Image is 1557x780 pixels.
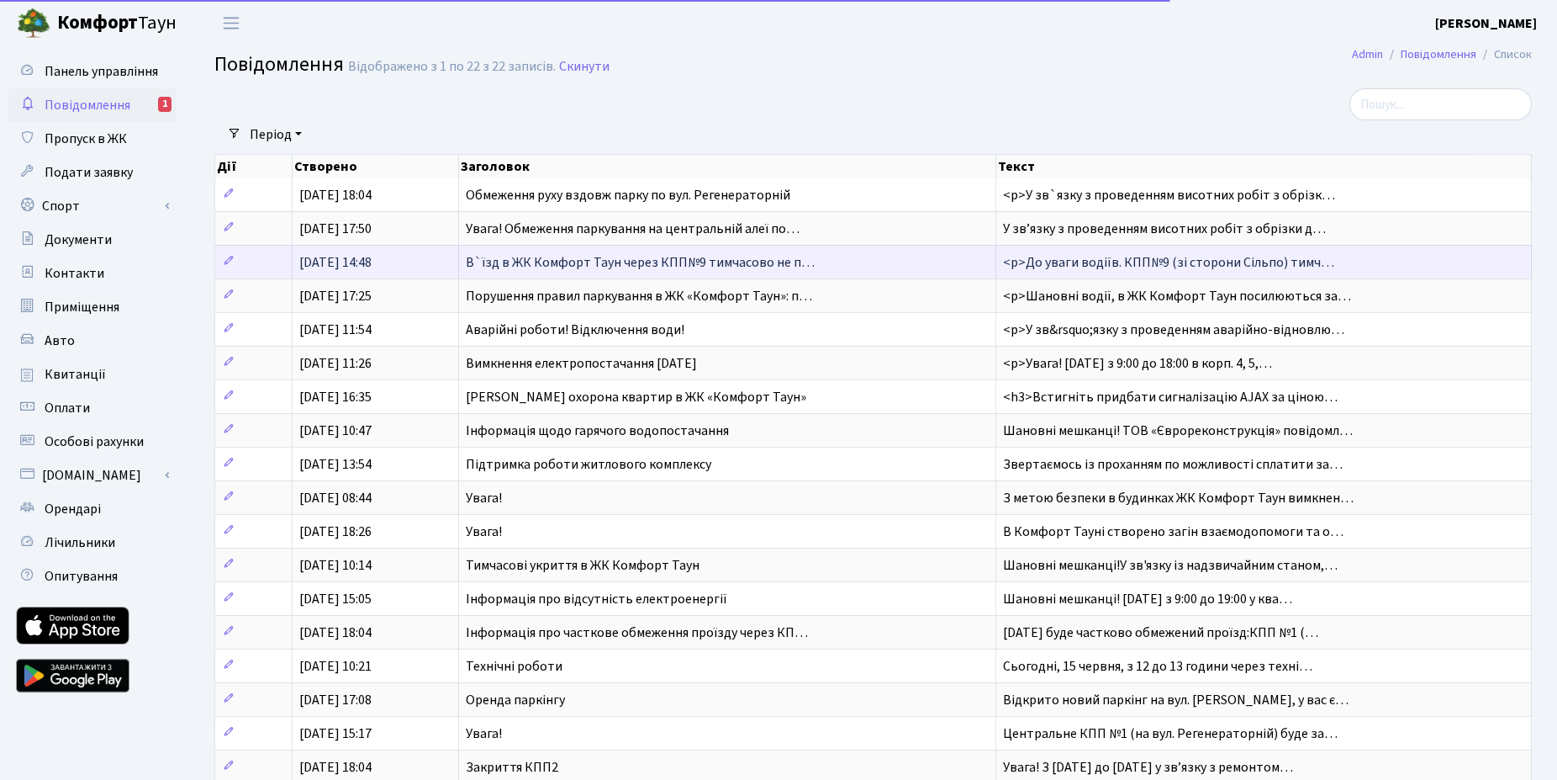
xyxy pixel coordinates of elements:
[1003,455,1343,474] span: Звертаємось із проханням по можливості сплатити за…
[299,455,372,474] span: [DATE] 13:54
[8,88,177,122] a: Повідомлення1
[45,231,112,249] span: Документи
[466,523,502,541] span: Увага!
[1003,354,1272,373] span: <p>Увага! [DATE] з 9:00 до 18:00 в корп. 4, 5,…
[1003,489,1354,507] span: З метою безпеки в будинках ЖК Комфорт Таун вимкнен…
[348,59,556,75] div: Відображено з 1 по 22 з 22 записів.
[45,500,101,518] span: Орендарі
[1327,37,1557,72] nav: breadcrumb
[8,492,177,526] a: Орендарі
[299,422,372,440] span: [DATE] 10:47
[466,253,815,272] span: В`їзд в ЖК Комфорт Таун через КПП№9 тимчасово не п…
[1003,287,1351,305] span: <p>Шановні водії, в ЖК Комфорт Таун посилюються за…
[466,623,808,642] span: Інформація про часткове обмеження проїзду через КП…
[1003,556,1338,575] span: Шановні мешканці!У зв'язку із надзвичайним станом,…
[8,223,177,257] a: Документи
[8,358,177,391] a: Квитанції
[1003,253,1334,272] span: <p>До уваги водіїв. КПП№9 (зі сторони Сільпо) тимч…
[299,489,372,507] span: [DATE] 08:44
[8,526,177,560] a: Лічильники
[1401,45,1476,63] a: Повідомлення
[466,422,729,440] span: Інформація щодо гарячого водопостачання
[1003,523,1343,541] span: В Комфорт Тауні створено загін взаємодопомоги та о…
[466,354,697,373] span: Вимкнення електропостачання [DATE]
[466,220,800,238] span: Увага! Обмеження паркування на центральній алеї по…
[45,298,119,316] span: Приміщення
[17,7,50,40] img: logo.png
[299,691,372,709] span: [DATE] 17:08
[45,567,118,586] span: Опитування
[8,257,177,290] a: Контакти
[299,758,372,777] span: [DATE] 18:04
[8,425,177,459] a: Особові рахунки
[45,130,127,148] span: Пропуск в ЖК
[1003,657,1312,676] span: Сьогодні, 15 червня, з 12 до 13 години через техні…
[243,120,309,149] a: Період
[45,96,130,114] span: Повідомлення
[466,691,565,709] span: Оренда паркінгу
[299,287,372,305] span: [DATE] 17:25
[1003,623,1318,642] span: [DATE] буде частково обмежений проїзд:КПП №1 (…
[57,9,177,38] span: Таун
[299,657,372,676] span: [DATE] 10:21
[214,50,344,79] span: Повідомлення
[8,290,177,324] a: Приміщення
[466,287,812,305] span: Порушення правил паркування в ЖК «Комфорт Таун»: п…
[210,9,252,37] button: Переключити навігацію
[1003,724,1338,743] span: Центральне КПП №1 (на вул. Регенераторній) буде за…
[459,155,996,178] th: Заголовок
[1003,186,1335,204] span: <p>У зв`язку з проведенням висотних робіт з обрізк…
[299,354,372,373] span: [DATE] 11:26
[1003,758,1293,777] span: Увага! З [DATE] до [DATE] у зв’язку з ремонтом…
[1476,45,1532,64] li: Список
[45,264,104,283] span: Контакти
[466,321,684,339] span: Аварійні роботи! Відключення води!
[8,560,177,593] a: Опитування
[466,388,806,406] span: [PERSON_NAME] охорона квартир в ЖК «Комфорт Таун»
[466,489,502,507] span: Увага!
[8,189,177,223] a: Спорт
[1003,590,1292,608] span: Шановні мешканці! [DATE] з 9:00 до 19:00 у ква…
[8,55,177,88] a: Панель управління
[1003,422,1353,440] span: Шановні мешканці! ТОВ «Єврореконструкція» повідомл…
[293,155,459,178] th: Створено
[45,533,115,552] span: Лічильники
[8,122,177,156] a: Пропуск в ЖК
[466,455,711,474] span: Підтримка роботи житлового комплексу
[45,365,106,384] span: Квитанції
[215,155,293,178] th: Дії
[8,459,177,492] a: [DOMAIN_NAME]
[45,399,90,417] span: Оплати
[299,321,372,339] span: [DATE] 11:54
[466,556,699,575] span: Тимчасові укриття в ЖК Комфорт Таун
[1352,45,1383,63] a: Admin
[299,590,372,608] span: [DATE] 15:05
[466,186,790,204] span: Обмеження руху вздовж парку по вул. Регенераторній
[466,657,562,676] span: Технічні роботи
[996,155,1532,178] th: Текст
[299,220,372,238] span: [DATE] 17:50
[45,432,144,451] span: Особові рахунки
[466,590,727,608] span: Інформація про відсутність електроенергії
[299,623,372,642] span: [DATE] 18:04
[45,163,133,182] span: Подати заявку
[158,97,172,112] div: 1
[299,253,372,272] span: [DATE] 14:48
[466,724,502,743] span: Увага!
[1435,14,1537,33] b: [PERSON_NAME]
[559,59,610,75] a: Скинути
[1349,88,1532,120] input: Пошук...
[1003,321,1344,339] span: <p>У зв&rsquo;язку з проведенням аварійно-відновлю…
[45,332,75,350] span: Авто
[1003,220,1326,238] span: У звʼязку з проведенням висотних робіт з обрізки д…
[8,156,177,189] a: Подати заявку
[8,324,177,358] a: Авто
[57,9,138,36] b: Комфорт
[1003,388,1338,406] span: <h3>Встигніть придбати сигналізацію AJAX за ціною…
[1003,691,1349,709] span: Відкрито новий паркінг на вул. [PERSON_NAME], у вас є…
[299,523,372,541] span: [DATE] 18:26
[466,758,558,777] span: Закриття КПП2
[299,556,372,575] span: [DATE] 10:14
[8,391,177,425] a: Оплати
[45,62,158,81] span: Панель управління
